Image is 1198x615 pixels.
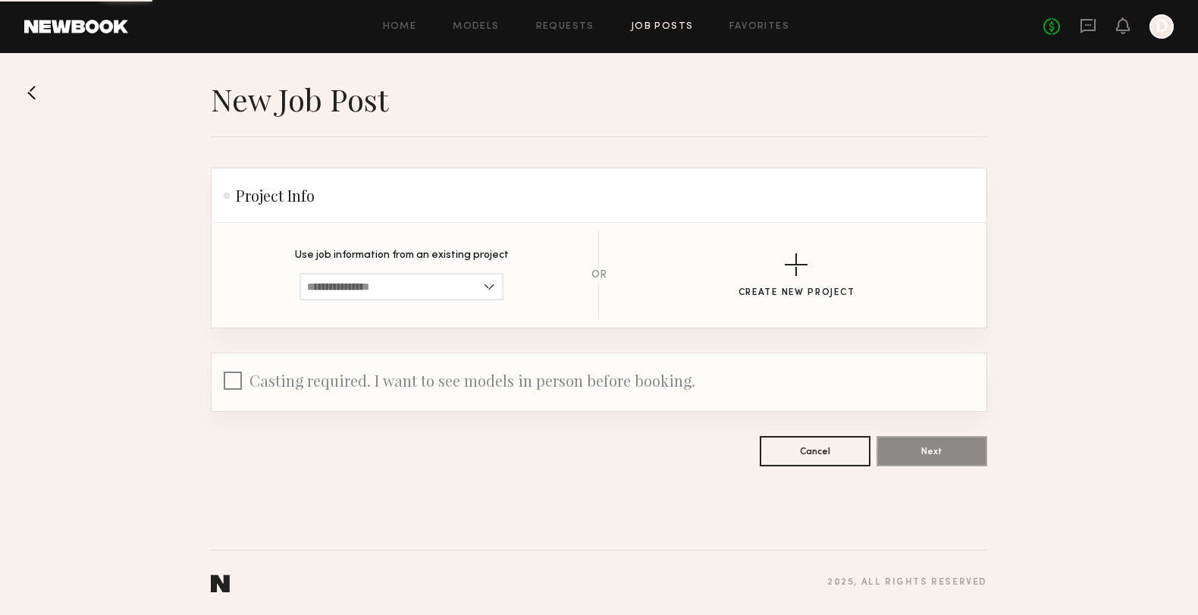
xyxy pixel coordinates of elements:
h1: New Job Post [211,80,388,118]
a: Job Posts [631,22,694,32]
div: Create New Project [739,288,855,298]
button: Create New Project [739,253,855,298]
a: Requests [536,22,594,32]
h2: Project Info [224,187,315,205]
a: Favorites [729,22,789,32]
a: Models [453,22,499,32]
div: OR [591,270,607,281]
span: Casting required. I want to see models in person before booking. [249,370,695,391]
a: Home [383,22,417,32]
a: D [1149,14,1174,39]
p: Use job information from an existing project [295,250,509,261]
div: 2025 , all rights reserved [827,578,987,588]
button: Cancel [760,436,870,466]
button: Next [877,436,987,466]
